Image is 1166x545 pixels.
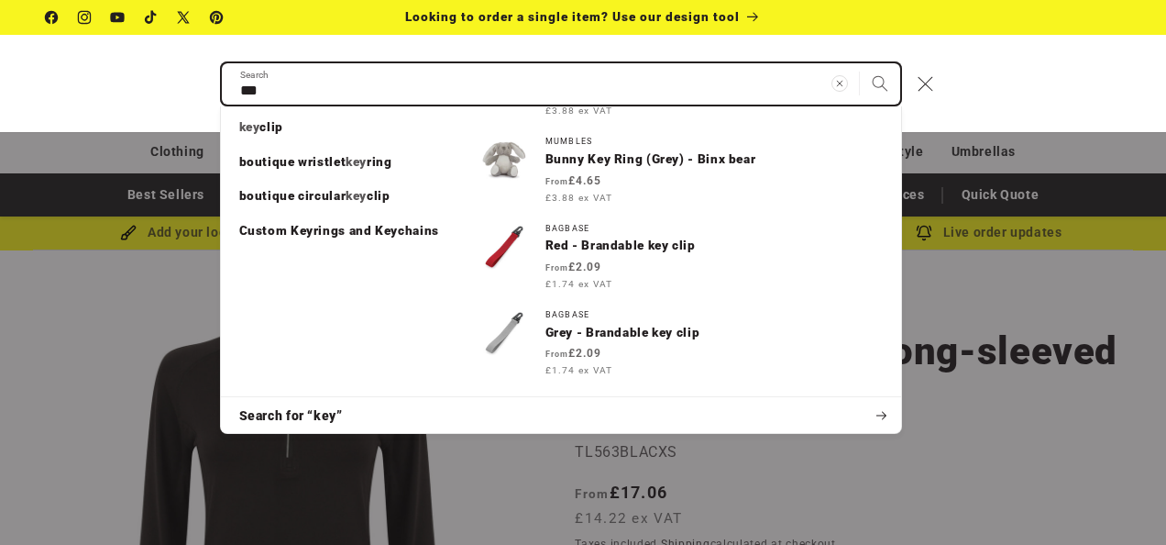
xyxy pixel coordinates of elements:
img: Binx bear [481,137,527,183]
span: £1.74 ex VAT [545,363,612,377]
img: Brandable key clip [481,224,527,270]
span: £3.88 ex VAT [545,104,612,117]
a: keyclip [221,110,463,145]
span: £3.88 ex VAT [545,191,612,205]
strong: £4.65 [545,174,601,187]
span: boutique circular [239,188,346,203]
span: boutique wristlet [239,154,346,169]
button: Close [906,63,946,104]
span: From [545,177,568,186]
button: Search [860,63,900,104]
a: boutique circular keyclip [221,179,463,214]
span: From [545,350,568,359]
p: keyclip [239,119,283,136]
p: Custom Keyrings and Keychains [239,223,439,239]
a: BagbaseGrey - Brandable key clip From£2.09 £1.74 ex VAT [463,301,901,387]
span: Looking to order a single item? Use our design tool [405,9,740,24]
p: boutique circular keyclip [239,188,390,205]
span: Search for “key” [239,407,343,426]
a: Custom Keyrings and Keychains [221,214,463,249]
div: Bagbase [545,310,883,320]
iframe: Chat Widget [1074,457,1166,545]
div: Mumbles [545,137,883,147]
strong: £2.09 [545,347,601,360]
p: Red - Brandable key clip [545,238,883,254]
mark: key [346,154,367,169]
div: Bagbase [545,224,883,234]
span: ring [367,154,392,169]
strong: £2.09 [545,261,601,273]
button: Clear search term [819,63,860,104]
a: boutique wristlet keyring [221,145,463,180]
p: boutique wristlet keyring [239,154,392,171]
a: MumblesBunny Key Ring (Grey) - Binx bear From£4.65 £3.88 ex VAT [463,128,901,214]
img: Brandable key clip [481,310,527,356]
span: clip [259,119,283,134]
span: From [545,263,568,272]
p: Grey - Brandable key clip [545,325,883,341]
a: BagbaseRed - Brandable key clip From£2.09 £1.74 ex VAT [463,215,901,301]
p: Bunny Key Ring (Grey) - Binx bear [545,151,883,168]
mark: key [239,119,260,134]
span: clip [367,188,390,203]
mark: key [346,188,367,203]
span: £1.74 ex VAT [545,277,612,291]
